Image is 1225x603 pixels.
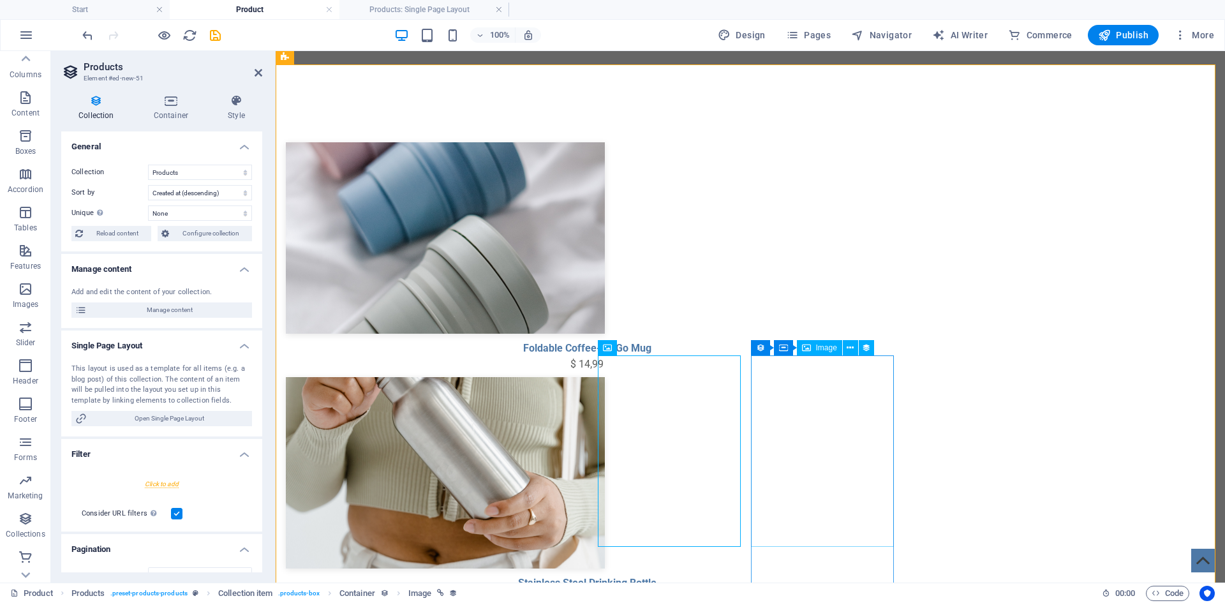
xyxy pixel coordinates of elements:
[71,165,148,180] label: Collection
[14,414,37,424] p: Footer
[11,108,40,118] p: Content
[15,146,36,156] p: Boxes
[71,226,151,241] button: Reload content
[87,226,147,241] span: Reload content
[1088,25,1159,45] button: Publish
[1098,29,1148,41] span: Publish
[218,586,272,601] span: Click to select. Double-click to edit
[82,506,171,521] label: Consider URL filters
[437,590,444,597] i: This element is linked
[71,205,148,221] label: Unique
[10,586,53,601] a: Click to cancel selection. Double-click to open Pages
[71,586,457,601] nav: breadcrumb
[1008,29,1073,41] span: Commerce
[1169,25,1219,45] button: More
[207,27,223,43] button: save
[137,94,211,121] h4: Container
[1152,586,1184,601] span: Code
[61,94,137,121] h4: Collection
[339,3,509,17] h4: Products: Single Page Layout
[13,299,39,309] p: Images
[932,29,988,41] span: AI Writer
[10,70,41,80] p: Columns
[8,491,43,501] p: Marketing
[71,364,252,406] div: This layout is used as a template for all items (e.g. a blog post) of this collection. The conten...
[1124,588,1126,598] span: :
[408,586,431,601] span: Click to select. Double-click to edit
[8,184,43,195] p: Accordion
[10,261,41,271] p: Features
[84,73,237,84] h3: Element #ed-new-51
[718,29,766,41] span: Design
[110,586,188,601] span: . preset-products-products
[1174,29,1214,41] span: More
[158,226,252,241] button: Configure collection
[71,302,252,318] button: Manage content
[1146,586,1189,601] button: Code
[170,3,339,17] h4: Product
[6,529,45,539] p: Collections
[449,589,457,597] i: This element is bound to a collection
[71,586,105,601] span: Click to select. Double-click to edit
[1115,586,1135,601] span: 00 00
[1102,586,1136,601] h6: Session time
[156,27,172,43] button: Click here to leave preview mode and continue editing
[182,28,197,43] i: Reload page
[14,223,37,233] p: Tables
[278,586,320,601] span: . products-box
[786,29,831,41] span: Pages
[173,226,248,241] span: Configure collection
[71,411,252,426] button: Open Single Page Layout
[781,25,836,45] button: Pages
[470,27,516,43] button: 100%
[339,586,375,601] span: Click to select. Double-click to edit
[61,439,262,462] h4: Filter
[61,254,262,277] h4: Manage content
[71,572,148,579] label: Items per page
[61,534,262,557] h4: Pagination
[523,29,534,41] i: On resize automatically adjust zoom level to fit chosen device.
[91,302,248,318] span: Manage content
[1003,25,1078,45] button: Commerce
[182,27,197,43] button: reload
[80,27,95,43] button: undo
[713,25,771,45] div: Design (Ctrl+Alt+Y)
[16,338,36,348] p: Slider
[80,28,95,43] i: Undo: Insert preset assets (Ctrl+Z)
[380,589,389,597] i: This element can be bound to a collection field
[211,94,262,121] h4: Style
[91,411,248,426] span: Open Single Page Layout
[193,590,198,597] i: This element is a customizable preset
[84,61,262,73] h2: Products
[61,331,262,354] h4: Single Page Layout
[816,344,837,352] span: Image
[1199,586,1215,601] button: Usercentrics
[208,28,223,43] i: Save (Ctrl+S)
[71,287,252,298] div: Add and edit the content of your collection.
[71,185,148,200] label: Sort by
[851,29,912,41] span: Navigator
[61,131,262,154] h4: General
[14,452,37,463] p: Forms
[927,25,993,45] button: AI Writer
[13,376,38,386] p: Header
[713,25,771,45] button: Design
[489,27,510,43] h6: 100%
[846,25,917,45] button: Navigator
